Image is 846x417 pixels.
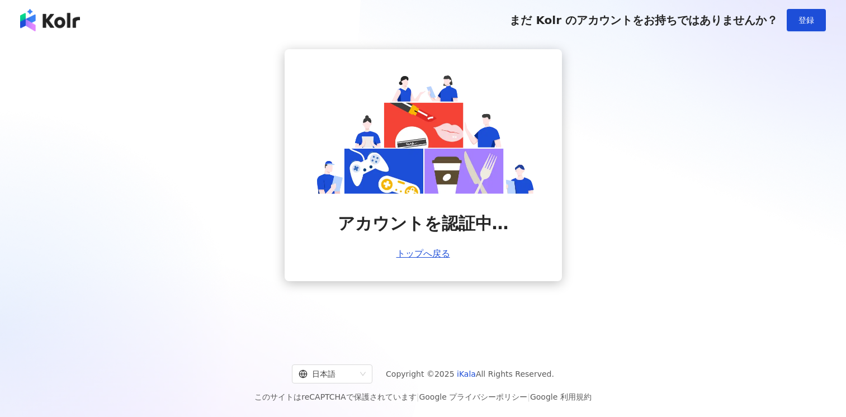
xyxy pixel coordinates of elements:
[254,390,592,404] span: このサイトはreCAPTCHAで保護されています
[798,16,814,25] span: 登録
[530,392,592,401] a: Google 利用規約
[417,392,419,401] span: |
[311,72,535,194] img: account is verifying
[457,369,476,378] a: iKala
[386,367,554,381] span: Copyright © 2025 All Rights Reserved.
[338,212,509,235] span: アカウントを認証中…
[396,249,450,259] a: トップへ戻る
[527,392,530,401] span: |
[20,9,80,31] img: logo
[299,365,356,383] div: 日本語
[787,9,826,31] button: 登録
[419,392,527,401] a: Google プライバシーポリシー
[509,13,778,27] span: まだ Kolr のアカウントをお持ちではありませんか？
